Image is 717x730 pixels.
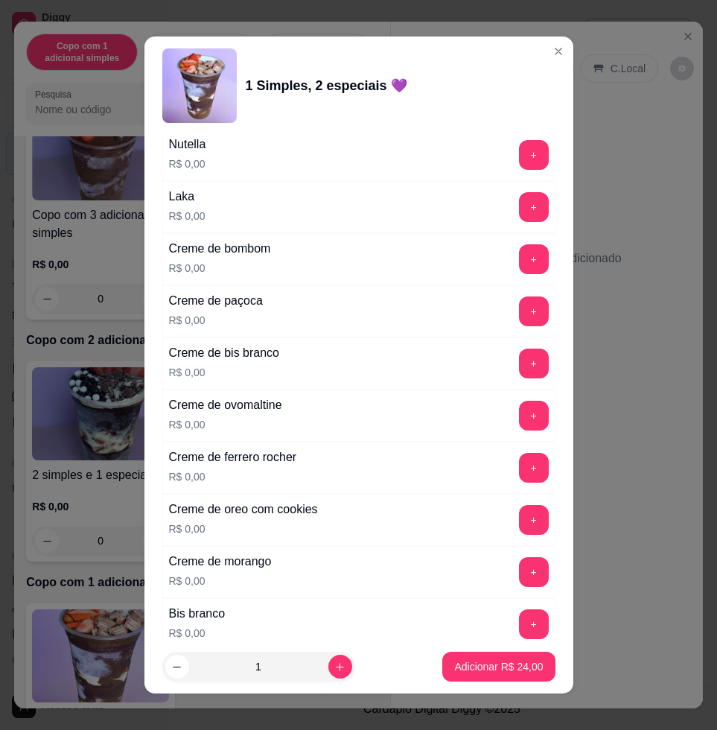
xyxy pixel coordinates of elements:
[169,521,318,536] p: R$ 0,00
[169,136,206,153] div: Nutella
[442,652,555,682] button: Adicionar R$ 24,00
[519,192,549,222] button: add
[169,605,226,623] div: Bis branco
[169,188,205,206] div: Laka
[169,553,272,571] div: Creme de morango
[169,261,271,276] p: R$ 0,00
[162,48,237,123] img: product-image
[169,469,297,484] p: R$ 0,00
[519,453,549,483] button: add
[169,313,263,328] p: R$ 0,00
[169,574,272,588] p: R$ 0,00
[169,209,205,223] p: R$ 0,00
[546,39,570,63] button: Close
[169,365,280,380] p: R$ 0,00
[169,156,206,171] p: R$ 0,00
[169,344,280,362] div: Creme de bis branco
[519,296,549,326] button: add
[169,626,226,641] p: R$ 0,00
[246,75,407,96] div: 1 Simples, 2 especiais 💜
[169,240,271,258] div: Creme de bombom
[519,401,549,431] button: add
[519,557,549,587] button: add
[519,505,549,535] button: add
[169,501,318,518] div: Creme de oreo com cookies
[169,292,263,310] div: Creme de paçoca
[519,609,549,639] button: add
[169,417,282,432] p: R$ 0,00
[519,349,549,378] button: add
[454,659,543,674] p: Adicionar R$ 24,00
[169,396,282,414] div: Creme de ovomaltine
[328,655,352,679] button: increase-product-quantity
[519,244,549,274] button: add
[519,140,549,170] button: add
[165,655,189,679] button: decrease-product-quantity
[169,448,297,466] div: Creme de ferrero rocher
